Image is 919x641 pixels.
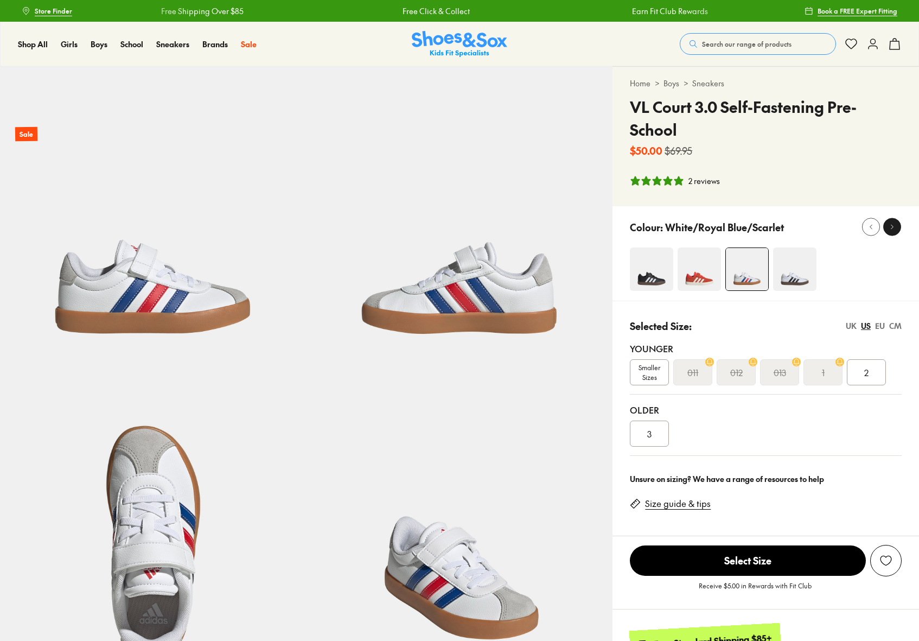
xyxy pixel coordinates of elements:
a: Free Shipping Over $85 [145,5,227,17]
a: Size guide & tips [645,498,711,510]
span: 2 [864,366,869,379]
button: Search our range of products [680,33,836,55]
s: $69.95 [665,143,692,158]
a: Store Finder [22,1,72,21]
span: Sneakers [156,39,189,49]
p: Colour: [630,220,663,234]
s: 013 [774,366,786,379]
div: Unsure on sizing? We have a range of resources to help [630,473,902,485]
p: Selected Size: [630,319,692,333]
s: 012 [730,366,743,379]
img: 4-524374_1 [726,248,768,290]
a: Earn Fit Club Rewards [616,5,692,17]
a: Home [630,78,650,89]
div: EU [875,320,885,332]
p: Sale [15,127,37,142]
a: Shop All [18,39,48,50]
img: 4-524368_1 [678,247,721,291]
span: Girls [61,39,78,49]
span: 3 [647,427,652,440]
div: Younger [630,342,902,355]
span: Sale [241,39,257,49]
span: School [120,39,143,49]
p: Receive $5.00 in Rewards with Fit Club [699,581,812,600]
a: Boys [663,78,679,89]
a: Girls [61,39,78,50]
span: Search our range of products [702,39,792,49]
a: Sale [241,39,257,50]
a: Book a FREE Expert Fitting [805,1,897,21]
div: 2 reviews [688,175,720,187]
img: SNS_Logo_Responsive.svg [412,31,507,58]
img: 5-524375_1 [307,66,613,373]
span: Brands [202,39,228,49]
a: Brands [202,39,228,50]
a: Sneakers [692,78,724,89]
span: Book a FREE Expert Fitting [818,6,897,16]
span: Shop All [18,39,48,49]
img: 4-498593_1 [773,247,816,291]
a: Boys [91,39,107,50]
h4: VL Court 3.0 Self-Fastening Pre-School [630,96,902,141]
a: Sneakers [156,39,189,50]
div: > > [630,78,902,89]
span: Smaller Sizes [630,363,668,382]
img: 4-548226_1 [630,247,673,291]
a: School [120,39,143,50]
button: 5 stars, 2 ratings [630,175,720,187]
a: Shoes & Sox [412,31,507,58]
button: Add to Wishlist [870,545,902,576]
s: 011 [687,366,698,379]
div: US [861,320,871,332]
p: White/Royal Blue/Scarlet [665,220,784,234]
div: Older [630,403,902,416]
a: Free Click & Collect [386,5,454,17]
b: $50.00 [630,143,662,158]
button: Select Size [630,545,866,576]
span: Boys [91,39,107,49]
div: UK [846,320,857,332]
div: CM [889,320,902,332]
s: 1 [822,366,825,379]
span: Store Finder [35,6,72,16]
